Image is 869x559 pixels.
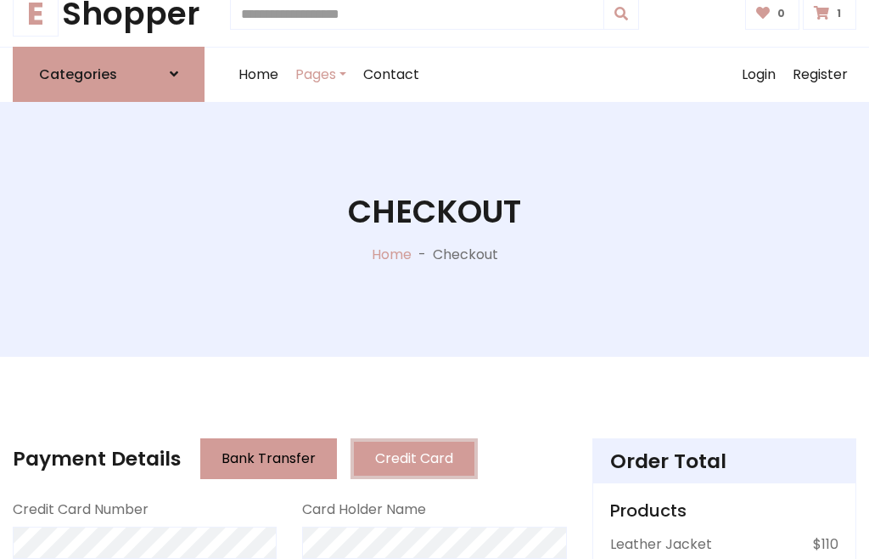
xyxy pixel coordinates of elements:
[350,438,478,479] button: Credit Card
[813,534,838,555] p: $110
[13,500,149,520] label: Credit Card Number
[348,193,521,231] h1: Checkout
[39,66,117,82] h6: Categories
[610,500,838,521] h5: Products
[302,500,426,520] label: Card Holder Name
[773,6,789,21] span: 0
[412,245,433,265] p: -
[372,245,412,264] a: Home
[230,48,287,102] a: Home
[733,48,784,102] a: Login
[610,449,838,473] h4: Order Total
[13,47,205,102] a: Categories
[287,48,355,102] a: Pages
[433,245,498,265] p: Checkout
[200,438,337,479] button: Bank Transfer
[784,48,856,102] a: Register
[13,447,181,471] h4: Payment Details
[833,6,845,21] span: 1
[610,534,712,555] p: Leather Jacket
[355,48,428,102] a: Contact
